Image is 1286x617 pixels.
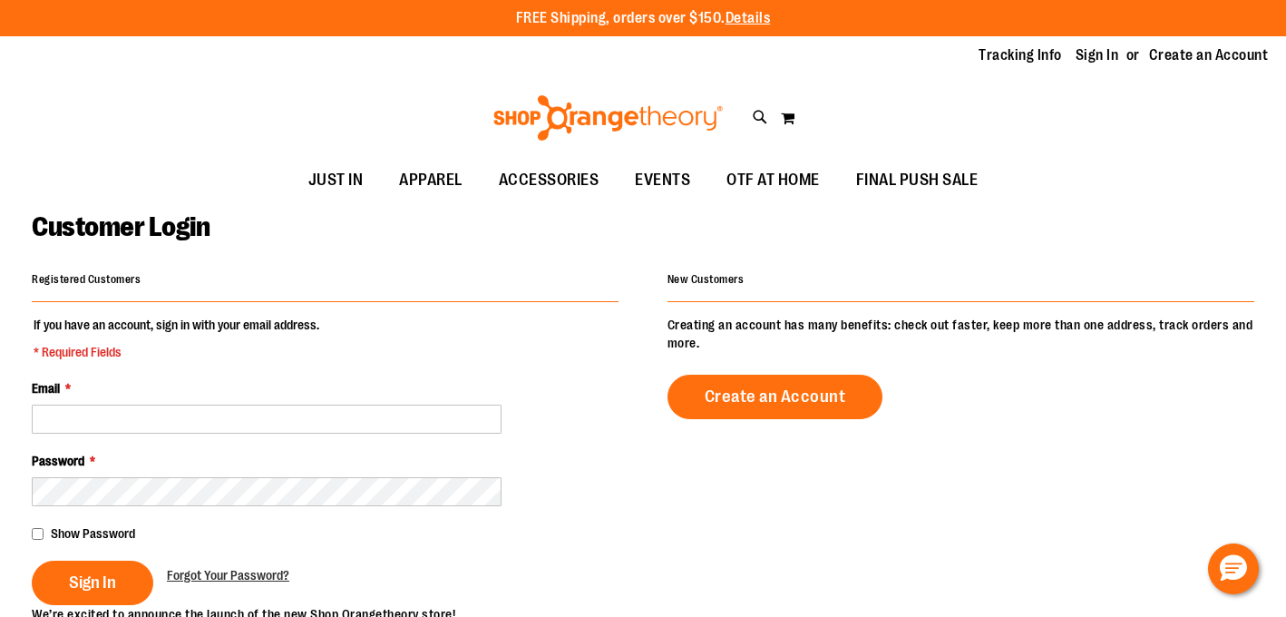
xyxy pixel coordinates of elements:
[69,573,116,593] span: Sign In
[838,160,997,201] a: FINAL PUSH SALE
[499,160,599,201] span: ACCESSORIES
[481,160,618,201] a: ACCESSORIES
[856,160,979,201] span: FINAL PUSH SALE
[32,273,141,286] strong: Registered Customers
[308,160,364,201] span: JUST IN
[32,211,209,242] span: Customer Login
[667,316,1254,352] p: Creating an account has many benefits: check out faster, keep more than one address, track orders...
[32,381,60,396] span: Email
[617,160,708,201] a: EVENTS
[32,454,84,468] span: Password
[491,95,726,141] img: Shop Orangetheory
[381,160,481,201] a: APPAREL
[635,160,690,201] span: EVENTS
[726,10,771,26] a: Details
[708,160,838,201] a: OTF AT HOME
[167,568,289,583] span: Forgot Your Password?
[705,387,846,406] span: Create an Account
[667,273,745,286] strong: New Customers
[32,561,153,605] button: Sign In
[516,8,771,29] p: FREE Shipping, orders over $150.
[667,375,883,419] a: Create an Account
[290,160,382,201] a: JUST IN
[399,160,463,201] span: APPAREL
[51,526,135,541] span: Show Password
[32,316,321,361] legend: If you have an account, sign in with your email address.
[979,45,1062,65] a: Tracking Info
[1149,45,1269,65] a: Create an Account
[726,160,820,201] span: OTF AT HOME
[1208,544,1259,594] button: Hello, have a question? Let’s chat.
[1076,45,1119,65] a: Sign In
[167,566,289,584] a: Forgot Your Password?
[34,343,319,361] span: * Required Fields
